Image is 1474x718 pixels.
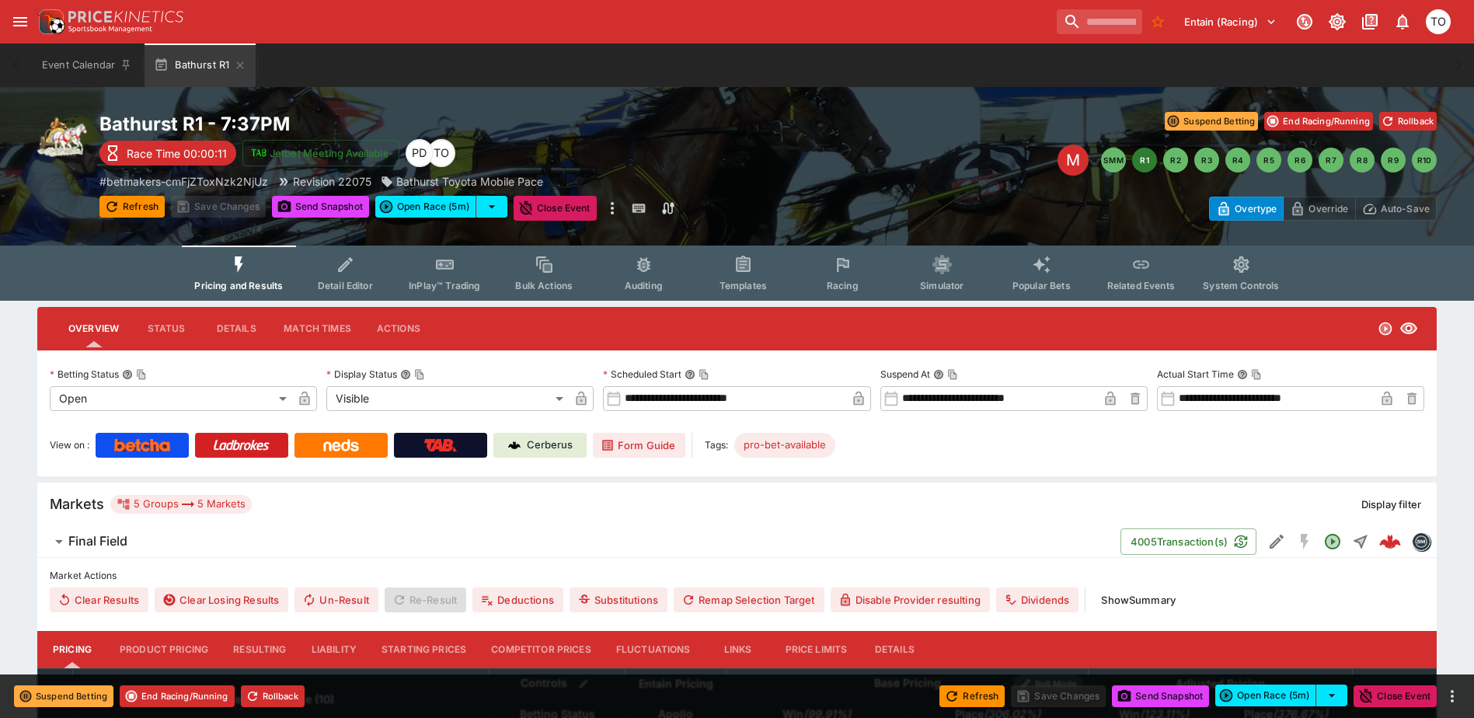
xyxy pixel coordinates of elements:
[1288,148,1312,173] button: R6
[34,6,65,37] img: PriceKinetics Logo
[37,631,107,668] button: Pricing
[1323,532,1342,551] svg: Open
[573,674,594,694] button: Bulk edit
[1225,148,1250,173] button: R4
[107,631,221,668] button: Product Pricing
[674,587,824,612] button: Remap Selection Target
[400,369,411,380] button: Display StatusCopy To Clipboard
[406,139,434,167] div: Paul Di Cioccio
[570,587,667,612] button: Substitutions
[1251,369,1262,380] button: Copy To Clipboard
[213,439,270,451] img: Ladbrokes
[1352,492,1430,517] button: Display filter
[1308,200,1348,217] p: Override
[68,533,127,549] h6: Final Field
[472,587,563,612] button: Deductions
[318,280,373,291] span: Detail Editor
[1421,5,1455,39] button: Thomas OConnor
[145,44,256,87] button: Bathurst R1
[50,587,148,612] button: Clear Results
[1209,197,1284,221] button: Overtype
[136,369,147,380] button: Copy To Clipboard
[703,631,773,668] button: Links
[293,173,371,190] p: Revision 22075
[375,196,476,218] button: Open Race (5m)
[37,112,87,162] img: harness_racing.png
[1356,8,1384,36] button: Documentation
[50,495,104,513] h5: Markets
[1347,528,1375,556] button: Straight
[1101,148,1126,173] button: SMM
[1443,687,1462,706] button: more
[117,495,246,514] div: 5 Groups 5 Markets
[241,685,305,707] button: Rollback
[33,44,141,87] button: Event Calendar
[1316,685,1347,706] button: select merge strategy
[1381,200,1430,217] p: Auto-Save
[381,173,543,190] div: Bathurst Toyota Mobile Pace
[514,196,597,221] button: Close Event
[294,587,378,612] button: Un-Result
[1378,321,1393,336] svg: Open
[625,668,727,699] th: Entain Pricing
[1413,533,1430,550] img: betmakers
[221,631,298,668] button: Resulting
[1323,8,1351,36] button: Toggle light/dark mode
[1354,685,1437,707] button: Close Event
[1399,319,1418,338] svg: Visible
[1107,280,1175,291] span: Related Events
[685,369,695,380] button: Scheduled StartCopy To Clipboard
[131,310,201,347] button: Status
[1264,112,1373,131] button: End Racing/Running
[50,433,89,458] label: View on :
[409,280,480,291] span: InPlay™ Trading
[1092,587,1185,612] button: ShowSummary
[625,280,663,291] span: Auditing
[508,439,521,451] img: Cerberus
[50,564,1424,587] label: Market Actions
[996,587,1078,612] button: Dividends
[68,11,183,23] img: PriceKinetics
[720,280,767,291] span: Templates
[182,246,1291,301] div: Event type filters
[1012,280,1071,291] span: Popular Bets
[859,631,929,668] button: Details
[1283,197,1355,221] button: Override
[773,631,860,668] button: Price Limits
[1058,145,1089,176] div: Edit Meeting
[242,140,399,166] button: Jetbet Meeting Available
[427,139,455,167] div: Thomas OConnor
[1101,148,1437,173] nav: pagination navigation
[1412,148,1437,173] button: R10
[299,631,369,668] button: Liability
[1381,148,1406,173] button: R9
[493,433,587,458] a: Cerberus
[1263,528,1291,556] button: Edit Detail
[827,280,859,291] span: Racing
[68,26,152,33] img: Sportsbook Management
[1350,148,1375,173] button: R8
[375,196,507,218] div: split button
[385,587,466,612] span: Re-Result
[933,369,944,380] button: Suspend AtCopy To Clipboard
[271,310,364,347] button: Match Times
[364,310,434,347] button: Actions
[1379,531,1401,552] img: logo-cerberus--red.svg
[831,587,990,612] button: Disable Provider resulting
[56,310,131,347] button: Overview
[50,386,292,411] div: Open
[604,631,703,668] button: Fluctuations
[734,437,835,453] span: pro-bet-available
[1379,112,1437,131] button: Rollback
[1215,685,1316,706] button: Open Race (5m)
[880,368,930,381] p: Suspend At
[920,280,964,291] span: Simulator
[99,196,165,218] button: Refresh
[1120,528,1256,555] button: 4005Transaction(s)
[326,386,569,411] div: Visible
[947,369,958,380] button: Copy To Clipboard
[1389,8,1417,36] button: Notifications
[479,631,604,668] button: Competitor Prices
[939,685,1005,707] button: Refresh
[50,368,119,381] p: Betting Status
